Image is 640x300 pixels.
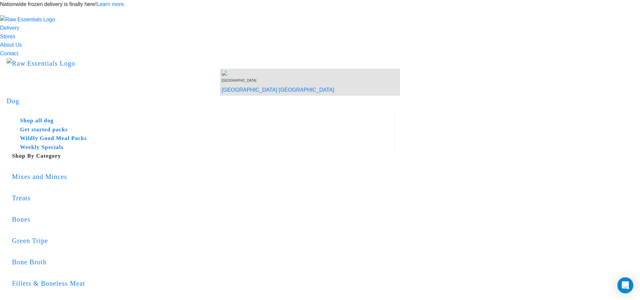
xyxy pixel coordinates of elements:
[12,257,395,267] div: Bone Broth
[12,171,395,182] div: Mixes and Minces
[279,87,334,93] a: [GEOGRAPHIC_DATA]
[12,162,395,191] a: Mixes and Minces
[97,1,124,7] a: Learn more
[12,116,384,125] a: Shop all dog
[12,184,395,212] a: Treats
[617,277,633,293] div: Open Intercom Messenger
[12,193,395,203] div: Treats
[7,97,19,105] a: Dog
[7,58,75,69] img: Raw Essentials Logo
[20,134,384,143] h5: Wildly Good Meal Packs
[12,152,395,161] h5: Shop By Category
[12,214,395,225] div: Bones
[20,116,384,125] h5: Shop all dog
[20,143,384,152] h5: Weekly Specials
[12,235,395,246] div: Green Tripe
[12,278,395,289] div: Fillets & Boneless Meat
[12,269,395,298] a: Fillets & Boneless Meat
[12,134,384,143] a: Wildly Good Meal Packs
[12,143,384,152] a: Weekly Specials
[12,248,395,276] a: Bone Broth
[12,205,395,234] a: Bones
[222,87,277,93] a: [GEOGRAPHIC_DATA]
[12,125,384,134] a: Get started packs
[20,125,384,134] h5: Get started packs
[12,226,395,255] a: Green Tripe
[222,70,228,76] img: van-moving.png
[222,79,256,82] span: [GEOGRAPHIC_DATA]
